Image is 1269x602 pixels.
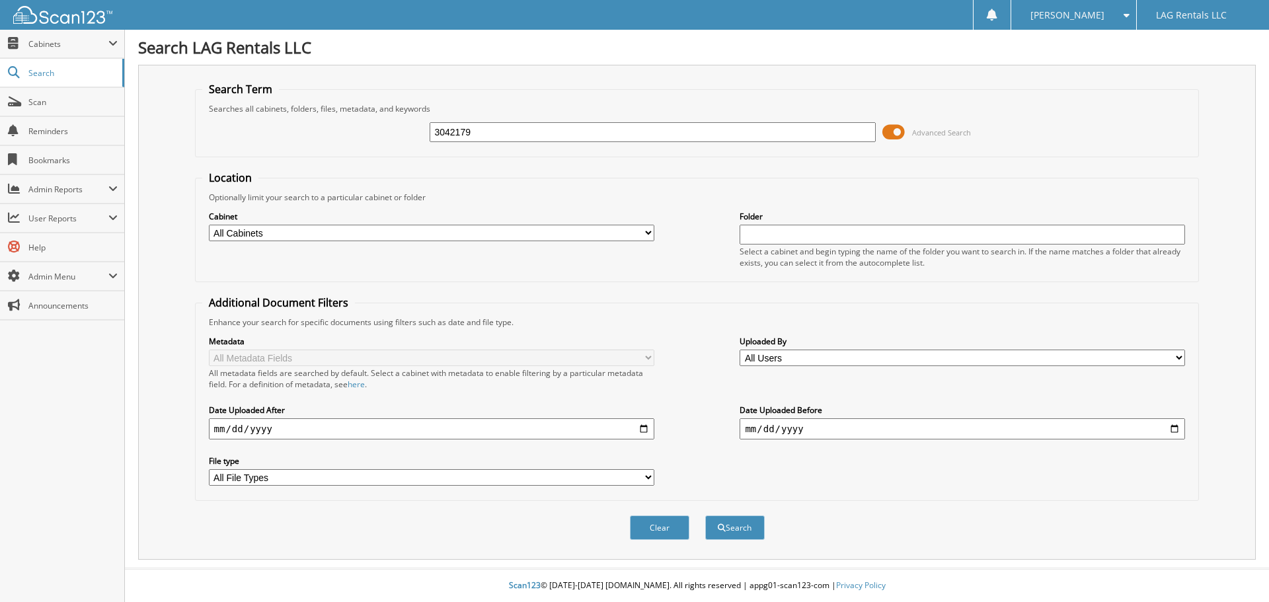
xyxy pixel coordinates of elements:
h1: Search LAG Rentals LLC [138,36,1256,58]
button: Search [705,515,765,540]
span: Search [28,67,116,79]
a: Privacy Policy [836,580,886,591]
div: Enhance your search for specific documents using filters such as date and file type. [202,317,1192,328]
legend: Location [202,170,258,185]
label: Uploaded By [740,336,1185,347]
span: Scan123 [509,580,541,591]
a: here [348,379,365,390]
span: Announcements [28,300,118,311]
label: Date Uploaded Before [740,404,1185,416]
span: Advanced Search [912,128,971,137]
input: start [209,418,654,439]
label: Cabinet [209,211,654,222]
iframe: Chat Widget [1203,539,1269,602]
span: Cabinets [28,38,108,50]
div: All metadata fields are searched by default. Select a cabinet with metadata to enable filtering b... [209,367,654,390]
span: User Reports [28,213,108,224]
div: © [DATE]-[DATE] [DOMAIN_NAME]. All rights reserved | appg01-scan123-com | [125,570,1269,602]
span: Admin Menu [28,271,108,282]
div: Searches all cabinets, folders, files, metadata, and keywords [202,103,1192,114]
button: Clear [630,515,689,540]
div: Optionally limit your search to a particular cabinet or folder [202,192,1192,203]
span: LAG Rentals LLC [1156,11,1227,19]
span: Scan [28,96,118,108]
legend: Additional Document Filters [202,295,355,310]
input: end [740,418,1185,439]
span: [PERSON_NAME] [1030,11,1104,19]
label: File type [209,455,654,467]
label: Date Uploaded After [209,404,654,416]
div: Select a cabinet and begin typing the name of the folder you want to search in. If the name match... [740,246,1185,268]
img: scan123-logo-white.svg [13,6,112,24]
label: Metadata [209,336,654,347]
label: Folder [740,211,1185,222]
span: Admin Reports [28,184,108,195]
legend: Search Term [202,82,279,96]
span: Help [28,242,118,253]
span: Reminders [28,126,118,137]
span: Bookmarks [28,155,118,166]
